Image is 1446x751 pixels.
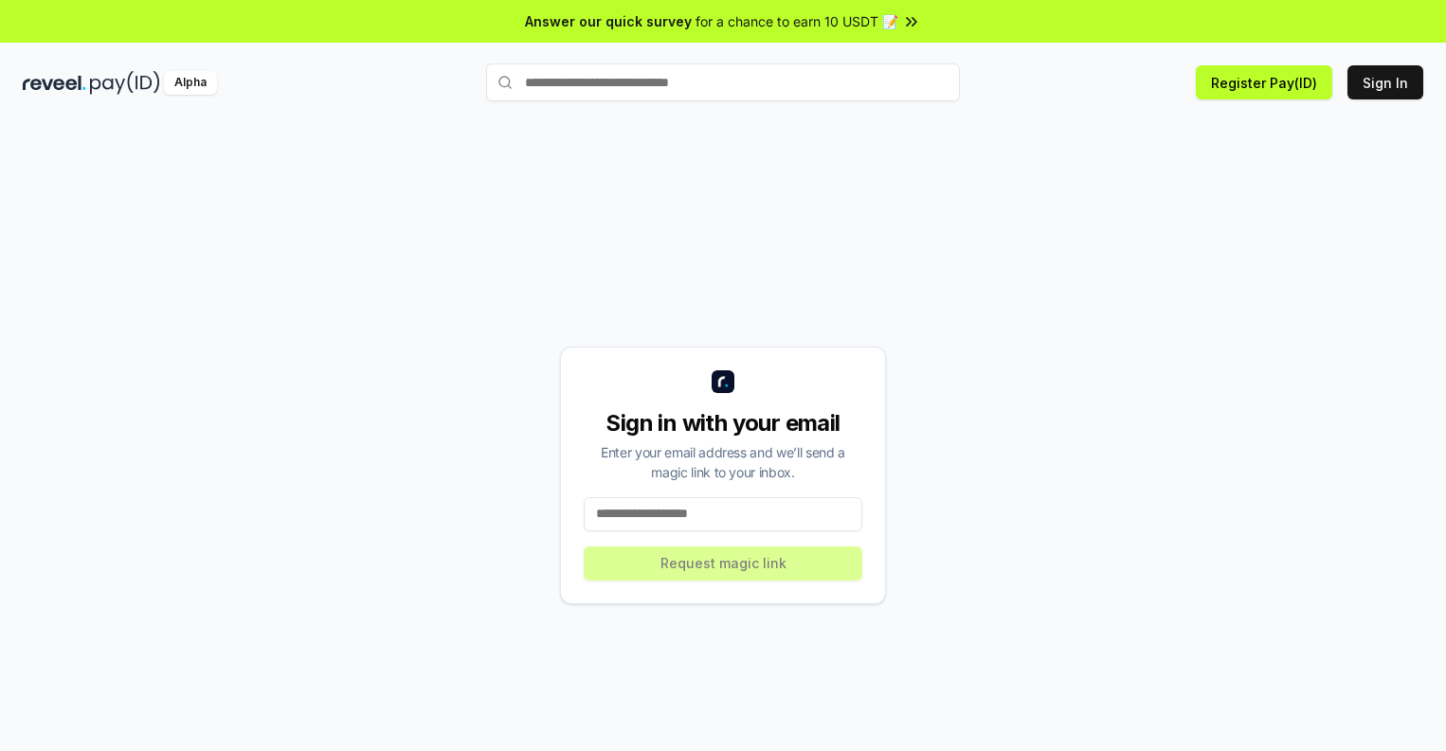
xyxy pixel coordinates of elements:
button: Sign In [1347,65,1423,99]
button: Register Pay(ID) [1196,65,1332,99]
img: pay_id [90,71,160,95]
img: reveel_dark [23,71,86,95]
span: for a chance to earn 10 USDT 📝 [696,11,898,31]
div: Alpha [164,71,217,95]
div: Sign in with your email [584,408,862,438]
div: Enter your email address and we’ll send a magic link to your inbox. [584,442,862,482]
span: Answer our quick survey [525,11,692,31]
img: logo_small [712,370,734,393]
